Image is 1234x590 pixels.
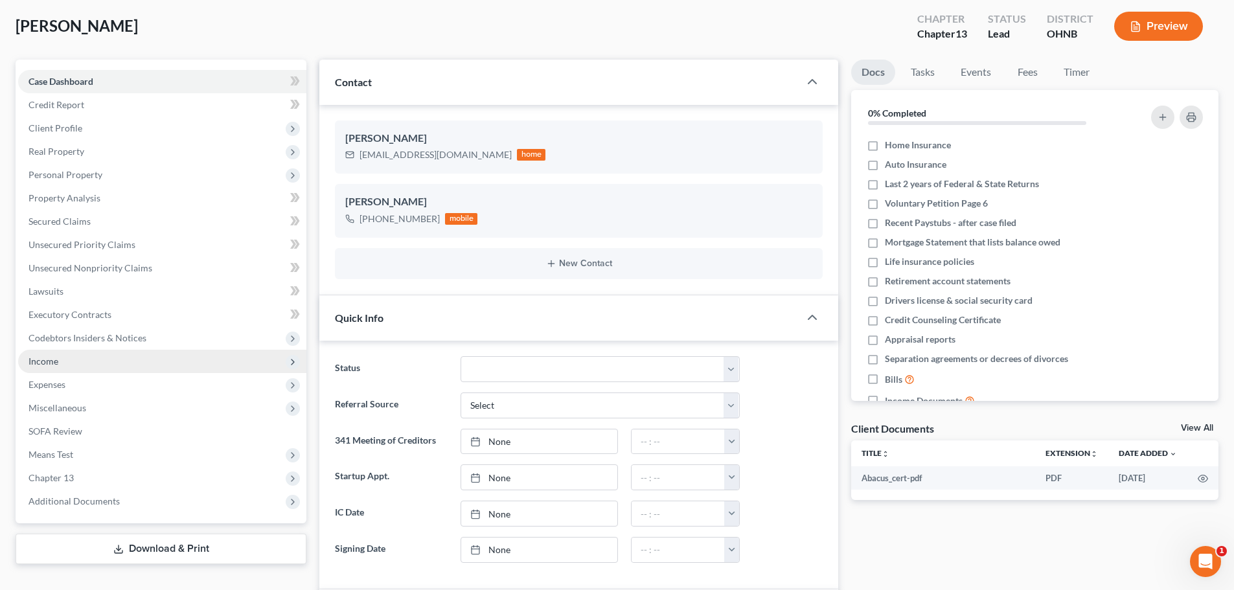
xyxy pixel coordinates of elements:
span: Additional Documents [29,495,120,506]
span: SOFA Review [29,425,82,437]
a: Unsecured Priority Claims [18,233,306,256]
span: Credit Report [29,99,84,110]
div: Chapter [917,12,967,27]
strong: 0% Completed [868,108,926,119]
iframe: Intercom live chat [1190,546,1221,577]
label: Startup Appt. [328,464,453,490]
span: Appraisal reports [885,333,955,346]
span: Client Profile [29,122,82,133]
button: Preview [1114,12,1203,41]
div: home [517,149,545,161]
span: Life insurance policies [885,255,974,268]
div: [EMAIL_ADDRESS][DOMAIN_NAME] [360,148,512,161]
label: Signing Date [328,537,453,563]
a: None [461,429,617,454]
div: mobile [445,213,477,225]
a: Unsecured Nonpriority Claims [18,256,306,280]
td: Abacus_cert-pdf [851,466,1035,490]
a: Executory Contracts [18,303,306,326]
i: unfold_more [882,450,889,458]
span: Real Property [29,146,84,157]
a: SOFA Review [18,420,306,443]
a: Date Added expand_more [1119,448,1177,458]
span: Recent Paystubs - after case filed [885,216,1016,229]
span: Chapter 13 [29,472,74,483]
span: Property Analysis [29,192,100,203]
span: Credit Counseling Certificate [885,313,1001,326]
span: Means Test [29,449,73,460]
span: Quick Info [335,312,383,324]
a: Property Analysis [18,187,306,210]
span: 1 [1217,546,1227,556]
span: 13 [955,27,967,40]
span: Miscellaneous [29,402,86,413]
input: -- : -- [632,465,725,490]
a: None [461,501,617,526]
span: Mortgage Statement that lists balance owed [885,236,1060,249]
a: None [461,465,617,490]
td: PDF [1035,466,1108,490]
a: Lawsuits [18,280,306,303]
a: Tasks [900,60,945,85]
a: Fees [1007,60,1048,85]
span: [PERSON_NAME] [16,16,138,35]
span: Income [29,356,58,367]
span: Unsecured Nonpriority Claims [29,262,152,273]
a: Events [950,60,1001,85]
span: Codebtors Insiders & Notices [29,332,146,343]
a: View All [1181,424,1213,433]
div: Status [988,12,1026,27]
a: Docs [851,60,895,85]
a: None [461,538,617,562]
span: Secured Claims [29,216,91,227]
input: -- : -- [632,429,725,454]
span: Voluntary Petition Page 6 [885,197,988,210]
i: expand_more [1169,450,1177,458]
span: Last 2 years of Federal & State Returns [885,177,1039,190]
span: Retirement account statements [885,275,1011,288]
span: Executory Contracts [29,309,111,320]
label: Referral Source [328,392,453,418]
label: Status [328,356,453,382]
div: [PERSON_NAME] [345,194,812,210]
input: -- : -- [632,501,725,526]
a: Timer [1053,60,1100,85]
label: IC Date [328,501,453,527]
td: [DATE] [1108,466,1187,490]
a: Credit Report [18,93,306,117]
span: Auto Insurance [885,158,946,171]
input: -- : -- [632,538,725,562]
span: Bills [885,373,902,386]
a: Download & Print [16,534,306,564]
div: Chapter [917,27,967,41]
span: Contact [335,76,372,88]
div: [PHONE_NUMBER] [360,212,440,225]
span: Lawsuits [29,286,63,297]
div: OHNB [1047,27,1093,41]
i: unfold_more [1090,450,1098,458]
div: Lead [988,27,1026,41]
button: New Contact [345,258,812,269]
a: Extensionunfold_more [1045,448,1098,458]
a: Titleunfold_more [862,448,889,458]
span: Income Documents [885,394,963,407]
span: Expenses [29,379,65,390]
label: 341 Meeting of Creditors [328,429,453,455]
div: [PERSON_NAME] [345,131,812,146]
span: Case Dashboard [29,76,93,87]
span: Separation agreements or decrees of divorces [885,352,1068,365]
a: Case Dashboard [18,70,306,93]
span: Personal Property [29,169,102,180]
span: Home Insurance [885,139,951,152]
div: District [1047,12,1093,27]
span: Unsecured Priority Claims [29,239,135,250]
div: Client Documents [851,422,934,435]
span: Drivers license & social security card [885,294,1033,307]
a: Secured Claims [18,210,306,233]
